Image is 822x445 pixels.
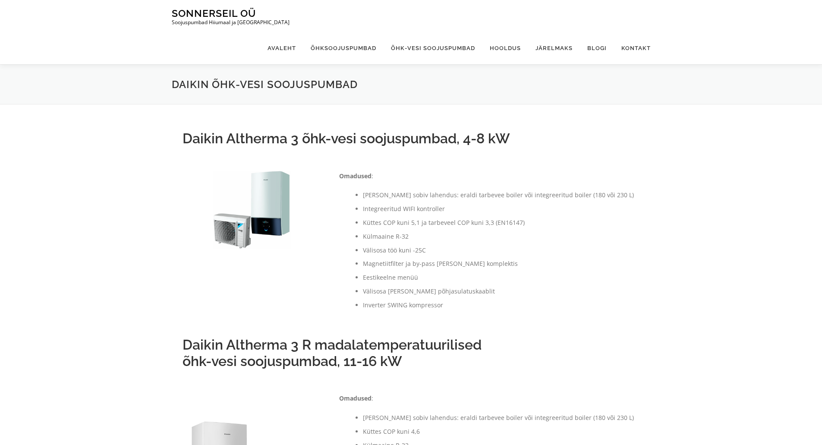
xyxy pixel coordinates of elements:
img: daikin-erga08dv-ehbx08d9w-800x800 [183,171,322,249]
p: : [339,393,635,404]
li: [PERSON_NAME] sobiv lahendus: eraldi tarbevee boiler või integreeritud boiler (180 või 230 L) [363,190,635,200]
a: Hooldus [482,32,528,64]
li: Eestikeelne menüü [363,272,635,283]
li: Külmaaine R-32 [363,231,635,242]
li: Välisosa [PERSON_NAME] põhjasulatuskaablit [363,286,635,297]
li: [PERSON_NAME] sobiv lahendus: eraldi tarbevee boiler või integreeritud boiler (180 või 230 L) [363,413,635,423]
p: : [339,171,635,181]
h1: Daikin õhk-vesi soojuspumbad [172,78,651,91]
a: Järelmaks [528,32,580,64]
li: Küttes COP kuni 5,1 ja tarbeveel COP kuni 3,3 (EN16147) [363,218,635,228]
a: Avaleht [260,32,303,64]
a: Õhksoojuspumbad [303,32,384,64]
a: Kontakt [614,32,651,64]
h2: Daikin Altherma 3 R madalatemperatuurilised õhk-vesi soojuspumbad, 11-16 kW [183,337,640,370]
li: Küttes COP kuni 4,6 [363,426,635,437]
strong: Omadused [339,172,372,180]
a: Õhk-vesi soojuspumbad [384,32,482,64]
a: Blogi [580,32,614,64]
li: Integreeritud WIFI kontroller [363,204,635,214]
li: Välisosa töö kuni -25C [363,245,635,256]
p: Soojuspumbad Hiiumaal ja [GEOGRAPHIC_DATA] [172,19,290,25]
li: Inverter SWING kompressor [363,300,635,310]
strong: Omadused [339,394,372,402]
h2: Daikin Altherma 3 õhk-vesi soojuspumbad, 4-8 kW [183,130,640,147]
a: Sonnerseil OÜ [172,7,256,19]
li: Magnetiitfilter ja by-pass [PERSON_NAME] komplektis [363,259,635,269]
